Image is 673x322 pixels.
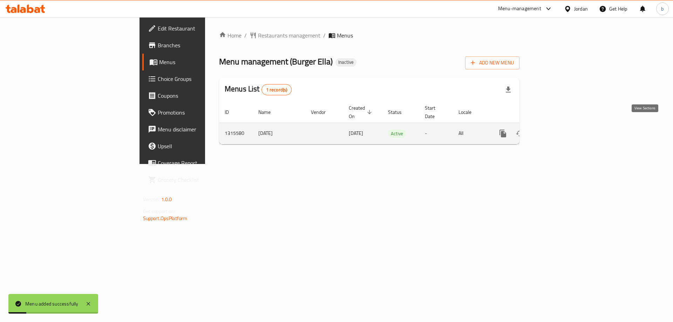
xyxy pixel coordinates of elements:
[158,108,246,117] span: Promotions
[335,58,356,67] div: Inactive
[388,108,411,116] span: Status
[143,214,188,223] a: Support.OpsPlatform
[158,125,246,133] span: Menu disclaimer
[142,37,252,54] a: Branches
[142,70,252,87] a: Choice Groups
[495,125,511,142] button: more
[262,87,292,93] span: 1 record(s)
[458,108,481,116] span: Locale
[142,155,252,171] a: Coverage Report
[335,59,356,65] span: Inactive
[142,121,252,138] a: Menu disclaimer
[158,41,246,49] span: Branches
[142,171,252,188] a: Grocery Checklist
[453,123,489,144] td: All
[465,56,519,69] button: Add New Menu
[500,81,517,98] div: Export file
[143,195,160,204] span: Version:
[337,31,353,40] span: Menus
[219,54,333,69] span: Menu management ( Burger Ella )
[142,104,252,121] a: Promotions
[142,87,252,104] a: Coupons
[388,130,406,138] span: Active
[219,31,519,40] nav: breadcrumb
[158,75,246,83] span: Choice Groups
[158,142,246,150] span: Upsell
[261,84,292,95] div: Total records count
[225,108,238,116] span: ID
[258,108,280,116] span: Name
[311,108,335,116] span: Vendor
[225,84,292,95] h2: Menus List
[574,5,588,13] div: Jordan
[158,91,246,100] span: Coupons
[258,31,320,40] span: Restaurants management
[142,54,252,70] a: Menus
[161,195,172,204] span: 1.0.0
[158,159,246,167] span: Coverage Report
[349,104,374,121] span: Created On
[159,58,246,66] span: Menus
[498,5,541,13] div: Menu-management
[143,207,175,216] span: Get support on:
[511,125,528,142] button: Change Status
[250,31,320,40] a: Restaurants management
[219,102,567,144] table: enhanced table
[489,102,567,123] th: Actions
[388,129,406,138] div: Active
[349,129,363,138] span: [DATE]
[419,123,453,144] td: -
[425,104,444,121] span: Start Date
[25,300,79,308] div: Menu added successfully
[471,59,514,67] span: Add New Menu
[158,24,246,33] span: Edit Restaurant
[142,20,252,37] a: Edit Restaurant
[661,5,664,13] span: b
[158,176,246,184] span: Grocery Checklist
[142,138,252,155] a: Upsell
[323,31,326,40] li: /
[253,123,305,144] td: [DATE]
